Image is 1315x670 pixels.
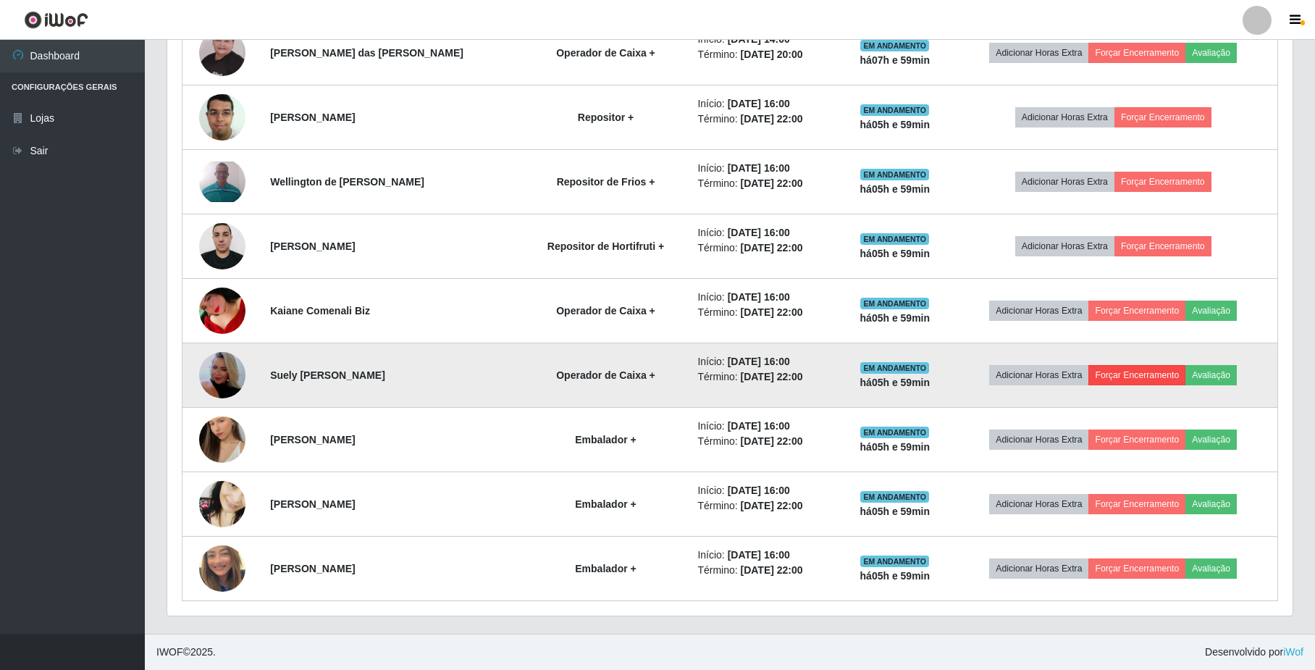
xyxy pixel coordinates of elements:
[1185,494,1237,514] button: Avaliação
[860,233,929,245] span: EM ANDAMENTO
[556,305,655,317] strong: Operador de Caixa +
[860,506,930,517] strong: há 05 h e 59 min
[199,398,245,481] img: 1726843686104.jpeg
[728,356,790,367] time: [DATE] 16:00
[1088,43,1185,63] button: Forçar Encerramento
[728,420,790,432] time: [DATE] 16:00
[741,371,803,382] time: [DATE] 22:00
[557,176,655,188] strong: Repositor de Frios +
[697,434,832,449] li: Término:
[270,305,370,317] strong: Kaiane Comenali Biz
[728,227,790,238] time: [DATE] 16:00
[270,47,463,59] strong: [PERSON_NAME] das [PERSON_NAME]
[860,40,929,51] span: EM ANDAMENTO
[1114,236,1211,256] button: Forçar Encerramento
[156,645,216,660] span: © 2025 .
[1185,301,1237,321] button: Avaliação
[575,498,636,510] strong: Embalador +
[860,119,930,130] strong: há 05 h e 59 min
[697,369,832,385] li: Término:
[1185,430,1237,450] button: Avaliação
[741,242,803,254] time: [DATE] 22:00
[728,291,790,303] time: [DATE] 16:00
[728,549,790,561] time: [DATE] 16:00
[1088,558,1185,579] button: Forçar Encerramento
[556,47,655,59] strong: Operador de Caixa +
[199,273,245,348] img: 1748055725506.jpeg
[270,498,355,510] strong: [PERSON_NAME]
[1185,43,1237,63] button: Avaliação
[741,177,803,189] time: [DATE] 22:00
[697,240,832,256] li: Término:
[270,434,355,445] strong: [PERSON_NAME]
[1088,430,1185,450] button: Forçar Encerramento
[270,369,385,381] strong: Suely [PERSON_NAME]
[989,43,1088,63] button: Adicionar Horas Extra
[1114,172,1211,192] button: Forçar Encerramento
[860,362,929,374] span: EM ANDAMENTO
[697,548,832,563] li: Início:
[697,225,832,240] li: Início:
[697,290,832,305] li: Início:
[1185,365,1237,385] button: Avaliação
[556,369,655,381] strong: Operador de Caixa +
[741,564,803,576] time: [DATE] 22:00
[156,646,183,658] span: IWOF
[741,500,803,511] time: [DATE] 22:00
[860,183,930,195] strong: há 05 h e 59 min
[860,298,929,309] span: EM ANDAMENTO
[697,161,832,176] li: Início:
[697,483,832,498] li: Início:
[741,49,803,60] time: [DATE] 20:00
[1015,236,1114,256] button: Adicionar Horas Extra
[860,491,929,503] span: EM ANDAMENTO
[199,1,245,104] img: 1725629352832.jpeg
[989,430,1088,450] button: Adicionar Horas Extra
[860,54,930,66] strong: há 07 h e 59 min
[547,240,664,252] strong: Repositor de Hortifruti +
[575,563,636,574] strong: Embalador +
[860,312,930,324] strong: há 05 h e 59 min
[199,334,245,416] img: 1752965454112.jpeg
[270,563,355,574] strong: [PERSON_NAME]
[1088,494,1185,514] button: Forçar Encerramento
[741,113,803,125] time: [DATE] 22:00
[989,558,1088,579] button: Adicionar Horas Extra
[728,485,790,496] time: [DATE] 16:00
[860,169,929,180] span: EM ANDAMENTO
[199,162,245,202] img: 1724302399832.jpeg
[697,305,832,320] li: Término:
[860,427,929,438] span: EM ANDAMENTO
[728,98,790,109] time: [DATE] 16:00
[989,301,1088,321] button: Adicionar Horas Extra
[860,248,930,259] strong: há 05 h e 59 min
[1088,301,1185,321] button: Forçar Encerramento
[199,215,245,277] img: 1730211202642.jpeg
[860,570,930,582] strong: há 05 h e 59 min
[697,96,832,112] li: Início:
[1185,558,1237,579] button: Avaliação
[1015,107,1114,127] button: Adicionar Horas Extra
[1088,365,1185,385] button: Forçar Encerramento
[860,441,930,453] strong: há 05 h e 59 min
[697,176,832,191] li: Término:
[860,377,930,388] strong: há 05 h e 59 min
[860,104,929,116] span: EM ANDAMENTO
[24,11,88,29] img: CoreUI Logo
[1114,107,1211,127] button: Forçar Encerramento
[697,47,832,62] li: Término:
[578,112,634,123] strong: Repositor +
[199,454,245,555] img: 1735568187482.jpeg
[270,176,424,188] strong: Wellington de [PERSON_NAME]
[741,306,803,318] time: [DATE] 22:00
[199,86,245,148] img: 1602822418188.jpeg
[989,365,1088,385] button: Adicionar Horas Extra
[697,112,832,127] li: Término:
[697,354,832,369] li: Início:
[728,162,790,174] time: [DATE] 16:00
[1015,172,1114,192] button: Adicionar Horas Extra
[1283,646,1303,658] a: iWof
[199,527,245,610] img: 1755575109305.jpeg
[697,563,832,578] li: Término:
[860,556,929,567] span: EM ANDAMENTO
